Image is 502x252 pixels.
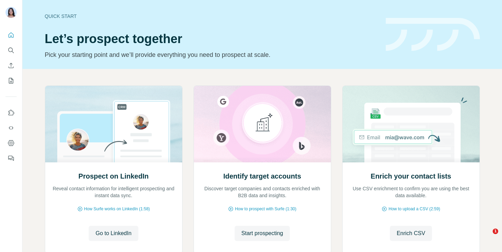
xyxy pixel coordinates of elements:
span: Go to LinkedIn [96,229,131,238]
img: Enrich your contact lists [342,86,480,162]
span: How Surfe works on LinkedIn (1:58) [84,206,150,212]
span: How to prospect with Surfe (1:30) [235,206,296,212]
p: Discover target companies and contacts enriched with B2B data and insights. [201,185,324,199]
span: Enrich CSV [397,229,425,238]
span: How to upload a CSV (2:59) [388,206,440,212]
h2: Identify target accounts [223,171,301,181]
button: My lists [6,74,17,87]
p: Pick your starting point and we’ll provide everything you need to prospect at scale. [45,50,377,60]
img: Avatar [6,7,17,18]
div: Quick start [45,13,377,20]
h2: Prospect on LinkedIn [78,171,148,181]
p: Reveal contact information for intelligent prospecting and instant data sync. [52,185,175,199]
button: Enrich CSV [6,59,17,72]
button: Use Surfe API [6,122,17,134]
button: Dashboard [6,137,17,149]
button: Enrich CSV [390,226,432,241]
button: Quick start [6,29,17,41]
h1: Let’s prospect together [45,32,377,46]
button: Feedback [6,152,17,164]
button: Start prospecting [235,226,290,241]
iframe: Intercom live chat [479,229,495,245]
span: 1 [493,229,498,234]
h2: Enrich your contact lists [371,171,451,181]
span: Start prospecting [242,229,283,238]
button: Use Surfe on LinkedIn [6,107,17,119]
img: Prospect on LinkedIn [45,86,183,162]
img: Identify target accounts [194,86,331,162]
img: banner [386,18,480,51]
p: Use CSV enrichment to confirm you are using the best data available. [350,185,473,199]
button: Go to LinkedIn [89,226,138,241]
button: Search [6,44,17,57]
